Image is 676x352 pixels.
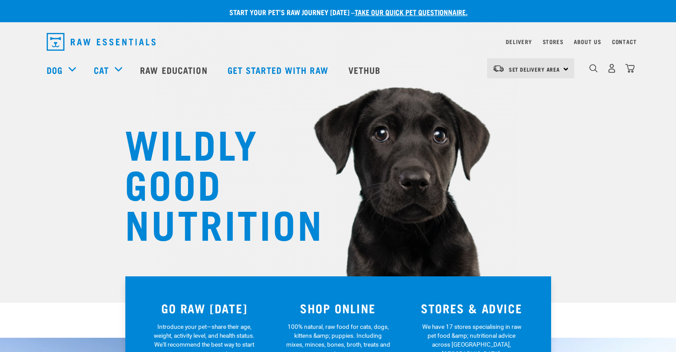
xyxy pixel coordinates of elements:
a: take our quick pet questionnaire. [355,10,468,14]
span: Set Delivery Area [509,68,560,71]
h1: WILDLY GOOD NUTRITION [125,122,303,243]
a: About Us [574,40,601,43]
a: Cat [94,63,109,77]
a: Contact [612,40,637,43]
nav: dropdown navigation [40,29,637,54]
h3: SHOP ONLINE [276,301,400,315]
img: user.png [607,64,616,73]
h3: GO RAW [DATE] [143,301,266,315]
a: Stores [543,40,564,43]
img: home-icon-1@2x.png [589,64,598,73]
a: Vethub [340,52,392,88]
img: Raw Essentials Logo [47,33,156,51]
a: Delivery [506,40,532,43]
a: Get started with Raw [219,52,340,88]
h3: STORES & ADVICE [410,301,533,315]
a: Dog [47,63,63,77]
img: van-moving.png [492,65,504,73]
img: home-icon@2x.png [625,64,635,73]
a: Raw Education [131,52,218,88]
